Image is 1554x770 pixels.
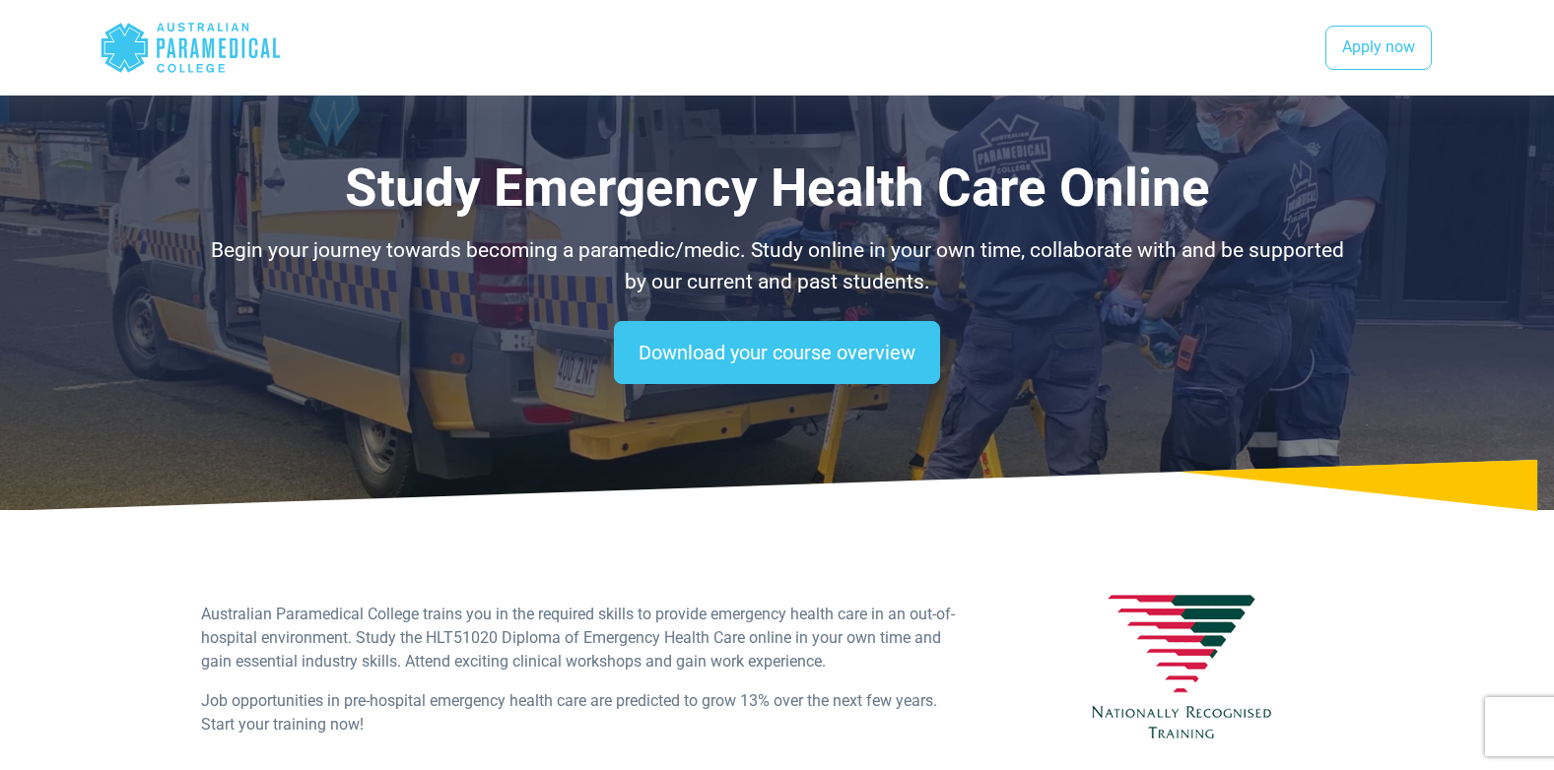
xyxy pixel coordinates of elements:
a: Apply now [1325,26,1432,71]
h1: Study Emergency Health Care Online [201,158,1354,220]
p: Job opportunities in pre-hospital emergency health care are predicted to grow 13% over the next f... [201,689,962,737]
a: Download your course overview [614,321,940,384]
p: Australian Paramedical College trains you in the required skills to provide emergency health care... [201,603,962,674]
p: Begin your journey towards becoming a paramedic/medic. Study online in your own time, collaborate... [201,235,1354,297]
div: Australian Paramedical College [100,16,282,80]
